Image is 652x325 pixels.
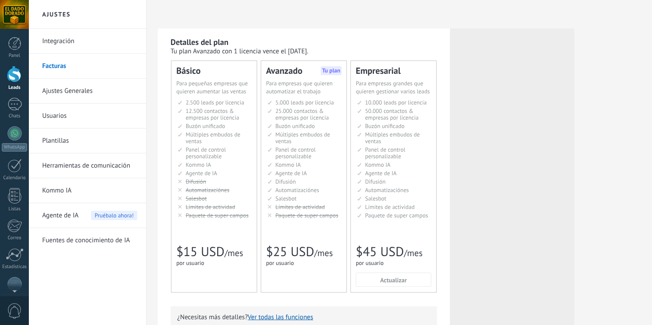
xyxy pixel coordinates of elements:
li: Facturas [29,54,146,79]
a: Kommo IA [42,178,137,203]
div: Calendario [2,175,28,181]
li: Usuarios [29,104,146,128]
a: Agente de IA Pruébalo ahora! [42,203,137,228]
div: Correo [2,235,28,241]
span: Kommo IA [365,161,390,169]
button: Actualizar [356,273,431,287]
span: Límites de actividad [365,203,415,211]
span: Agente de IA [365,169,397,177]
div: Listas [2,206,28,212]
li: Kommo IA [29,178,146,203]
li: Plantillas [29,128,146,153]
span: Agente de IA [42,203,79,228]
a: Ajustes Generales [42,79,137,104]
div: Leads [2,85,28,91]
a: Fuentes de conocimiento de IA [42,228,137,253]
a: Plantillas [42,128,137,153]
div: WhatsApp [2,143,27,152]
div: Tu plan Avanzado con 1 licencia vence el [DATE]. [171,47,437,56]
span: Automatizaciónes [365,186,409,194]
span: Actualizar [380,277,407,283]
li: Herramientas de comunicación [29,153,146,178]
span: Salesbot [365,195,386,202]
span: Buzón unificado [365,122,405,130]
div: Estadísticas [2,264,28,270]
span: $45 USD [356,243,404,260]
p: ¿Necesitas más detalles? [177,313,430,321]
li: Fuentes de conocimiento de IA [29,228,146,253]
a: Facturas [42,54,137,79]
li: Agente de IA [29,203,146,228]
span: /mes [404,247,422,259]
span: Panel de control personalizable [365,146,406,160]
span: 10.000 leads por licencia [365,99,427,106]
b: Detalles del plan [171,37,228,47]
span: por usuario [356,259,384,267]
button: Ver todas las funciones [248,313,313,321]
span: Difusión [365,178,386,185]
a: Usuarios [42,104,137,128]
span: 50.000 contactos & empresas por licencia [365,107,418,121]
img: Fromni [11,280,19,288]
a: Integración [42,29,137,54]
div: Chats [2,113,28,119]
li: Integración [29,29,146,54]
span: Pruébalo ahora! [91,211,137,220]
div: Panel [2,53,28,59]
span: Paquete de super campos [365,212,428,219]
li: Ajustes Generales [29,79,146,104]
span: Para empresas grandes que quieren gestionar varios leads [356,80,430,95]
div: Empresarial [356,66,431,75]
a: Herramientas de comunicación [42,153,137,178]
span: Múltiples embudos de ventas [365,131,420,145]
